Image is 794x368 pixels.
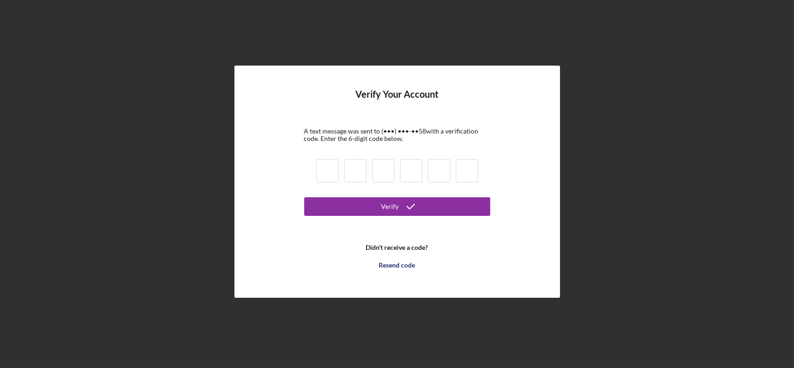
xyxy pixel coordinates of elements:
[379,256,415,274] div: Resend code
[304,127,490,142] div: A text message was sent to (•••) •••-•• 58 with a verification code. Enter the 6-digit code below.
[304,197,490,216] button: Verify
[381,197,399,216] div: Verify
[366,244,428,251] b: Didn't receive a code?
[355,89,439,114] h4: Verify Your Account
[304,256,490,274] button: Resend code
